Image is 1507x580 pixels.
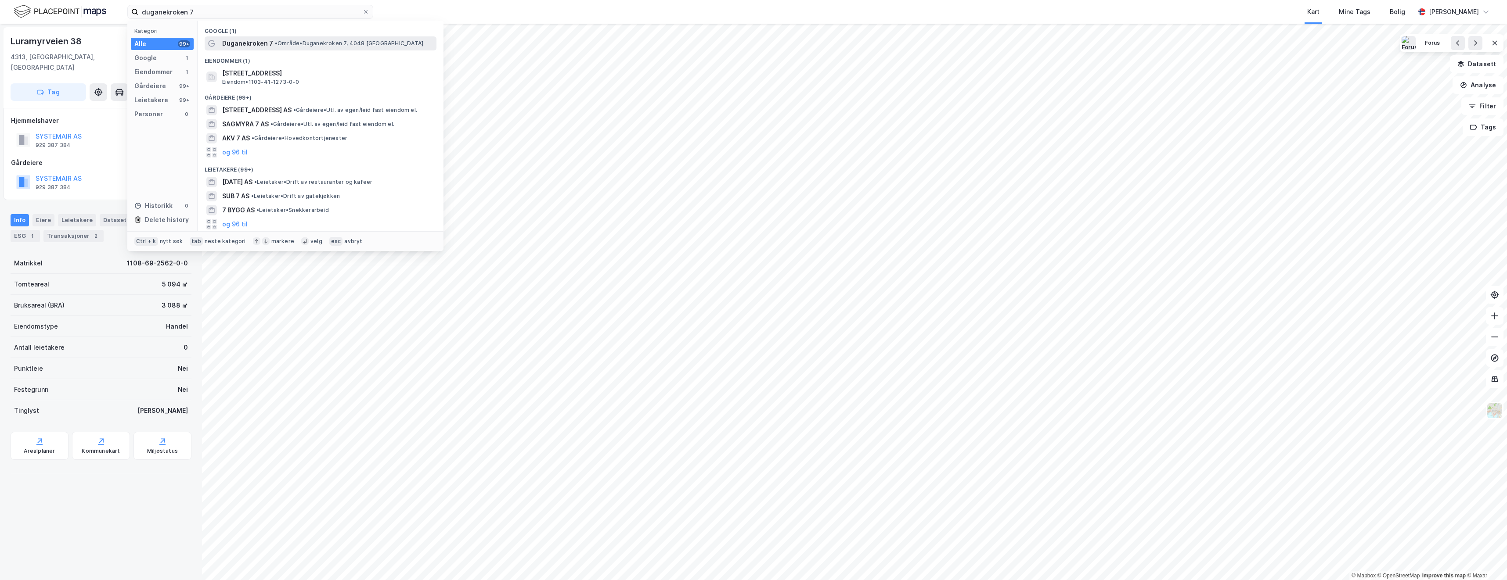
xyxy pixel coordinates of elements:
[222,177,252,187] span: [DATE] AS
[145,215,189,225] div: Delete history
[134,95,168,105] div: Leietakere
[11,158,191,168] div: Gårdeiere
[58,214,96,226] div: Leietakere
[11,83,86,101] button: Tag
[1461,97,1503,115] button: Filter
[184,342,188,353] div: 0
[271,238,294,245] div: markere
[11,52,141,73] div: 4313, [GEOGRAPHIC_DATA], [GEOGRAPHIC_DATA]
[222,147,248,158] button: og 96 til
[222,79,299,86] span: Eiendom • 1103-41-1273-0-0
[222,119,269,129] span: SAGMYRA 7 AS
[275,40,278,47] span: •
[178,97,190,104] div: 99+
[293,107,296,113] span: •
[14,384,48,395] div: Festegrunn
[14,405,39,416] div: Tinglyst
[32,214,54,226] div: Eiere
[270,121,394,128] span: Gårdeiere • Utl. av egen/leid fast eiendom el.
[14,279,49,290] div: Tomteareal
[134,237,158,246] div: Ctrl + k
[198,159,443,175] div: Leietakere (99+)
[190,237,203,246] div: tab
[183,54,190,61] div: 1
[222,191,249,201] span: SUB 7 AS
[162,279,188,290] div: 5 094 ㎡
[1402,36,1416,50] img: Forus
[178,40,190,47] div: 99+
[251,193,254,199] span: •
[198,87,443,103] div: Gårdeiere (99+)
[198,50,443,66] div: Eiendommer (1)
[36,142,71,149] div: 929 387 384
[178,363,188,374] div: Nei
[14,300,65,311] div: Bruksareal (BRA)
[14,4,106,19] img: logo.f888ab2527a4732fd821a326f86c7f29.svg
[1352,573,1376,579] a: Mapbox
[100,214,143,226] div: Datasett
[11,34,83,48] div: Luramyrveien 38
[254,179,372,186] span: Leietaker • Drift av restauranter og kafeer
[1339,7,1370,17] div: Mine Tags
[91,232,100,240] div: 2
[251,193,340,200] span: Leietaker • Drift av gatekjøkken
[11,230,40,242] div: ESG
[1463,538,1507,580] div: Kontrollprogram for chat
[222,219,248,229] button: og 96 til
[1419,36,1446,50] button: Forus
[138,5,362,18] input: Søk på adresse, matrikkel, gårdeiere, leietakere eller personer
[222,205,255,215] span: 7 BYGG AS
[134,81,166,91] div: Gårdeiere
[14,342,65,353] div: Antall leietakere
[252,135,254,141] span: •
[160,238,183,245] div: nytt søk
[134,28,194,34] div: Kategori
[1486,402,1503,419] img: Z
[198,21,443,36] div: Google (1)
[270,121,273,127] span: •
[256,207,329,214] span: Leietaker • Snekkerarbeid
[252,135,347,142] span: Gårdeiere • Hovedkontortjenester
[147,448,178,455] div: Miljøstatus
[134,67,173,77] div: Eiendommer
[14,363,43,374] div: Punktleie
[24,448,55,455] div: Arealplaner
[183,68,190,75] div: 1
[329,237,343,246] div: esc
[1450,55,1503,73] button: Datasett
[256,207,259,213] span: •
[14,321,58,332] div: Eiendomstype
[134,39,146,49] div: Alle
[222,68,433,79] span: [STREET_ADDRESS]
[134,53,157,63] div: Google
[222,133,250,143] span: AKV 7 AS
[11,115,191,126] div: Hjemmelshaver
[28,232,36,240] div: 1
[1425,39,1440,47] div: Forus
[36,184,71,191] div: 929 387 384
[11,214,29,226] div: Info
[1429,7,1479,17] div: [PERSON_NAME]
[222,105,292,115] span: [STREET_ADDRESS] AS
[1307,7,1320,17] div: Kart
[162,300,188,311] div: 3 088 ㎡
[183,202,190,209] div: 0
[1463,538,1507,580] iframe: Chat Widget
[127,258,188,269] div: 1108-69-2562-0-0
[222,38,273,49] span: Duganekroken 7
[1422,573,1466,579] a: Improve this map
[178,384,188,395] div: Nei
[1453,76,1503,94] button: Analyse
[178,82,190,90] div: 99+
[14,258,43,269] div: Matrikkel
[134,200,173,211] div: Historikk
[137,405,188,416] div: [PERSON_NAME]
[205,238,246,245] div: neste kategori
[344,238,362,245] div: avbryt
[183,111,190,118] div: 0
[43,230,104,242] div: Transaksjoner
[1390,7,1405,17] div: Bolig
[275,40,423,47] span: Område • Duganekroken 7, 4048 [GEOGRAPHIC_DATA]
[134,109,163,119] div: Personer
[293,107,417,114] span: Gårdeiere • Utl. av egen/leid fast eiendom el.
